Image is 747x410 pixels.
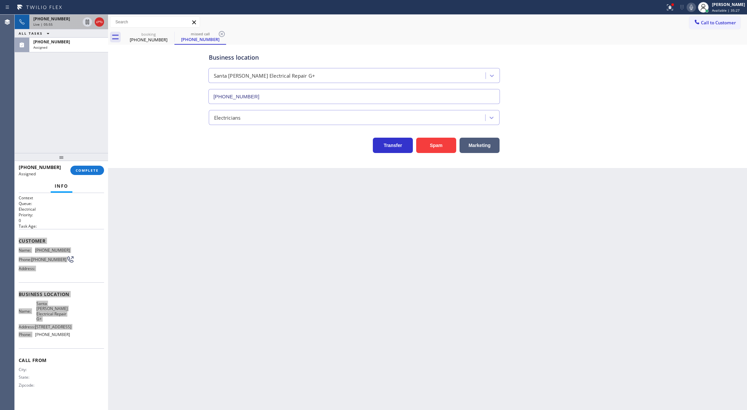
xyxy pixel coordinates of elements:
input: Search [110,17,200,27]
h2: Task Age: [19,223,104,229]
span: City: [19,367,36,372]
div: [PHONE_NUMBER] [175,36,225,42]
span: [STREET_ADDRESS] [35,324,71,329]
button: ALL TASKS [15,29,56,37]
span: [PHONE_NUMBER] [35,332,70,337]
div: [PHONE_NUMBER] [123,37,174,43]
span: [PHONE_NUMBER] [33,39,70,45]
span: Phone: [19,257,31,262]
span: Call to Customer [701,20,736,26]
span: COMPLETE [76,168,99,173]
span: Business location [19,291,104,297]
button: Spam [416,138,456,153]
div: (321) 352-6080 [175,30,225,44]
p: 0 [19,218,104,223]
span: Santa [PERSON_NAME] Electrical Repair G+ [36,301,70,322]
span: [PHONE_NUMBER] [35,248,70,253]
h2: Priority: [19,212,104,218]
span: Address: [19,324,35,329]
span: Available | 35:27 [712,8,740,13]
div: Electricians [214,114,240,121]
input: Phone Number [208,89,500,104]
span: Assigned [19,171,36,177]
span: Call From [19,357,104,363]
button: Hang up [95,17,104,27]
div: booking [123,32,174,37]
div: Santa [PERSON_NAME] Electrical Repair G+ [214,72,315,80]
span: Zipcode: [19,383,36,388]
div: missed call [175,31,225,36]
span: Customer [19,238,104,244]
span: Name: [19,309,36,314]
h2: Queue: [19,201,104,206]
button: Mute [687,3,696,12]
span: [PHONE_NUMBER] [19,164,61,170]
button: Transfer [373,138,413,153]
p: Electrical [19,206,104,212]
div: (805) 276-7179 [123,30,174,45]
span: [PHONE_NUMBER] [31,257,66,262]
span: Info [55,183,68,189]
span: Address: [19,266,36,271]
span: [PHONE_NUMBER] [33,16,70,22]
span: Name: [19,248,35,253]
button: Call to Customer [689,16,740,29]
span: Assigned [33,45,47,50]
button: Hold Customer [83,17,92,27]
h1: Context [19,195,104,201]
div: Business location [209,53,500,62]
button: Info [51,180,72,193]
span: ALL TASKS [19,31,43,36]
button: Marketing [460,138,500,153]
div: [PERSON_NAME] [712,2,745,7]
span: Phone: [19,332,35,337]
span: State: [19,375,36,380]
button: COMPLETE [70,166,104,175]
span: Live | 05:55 [33,22,53,27]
